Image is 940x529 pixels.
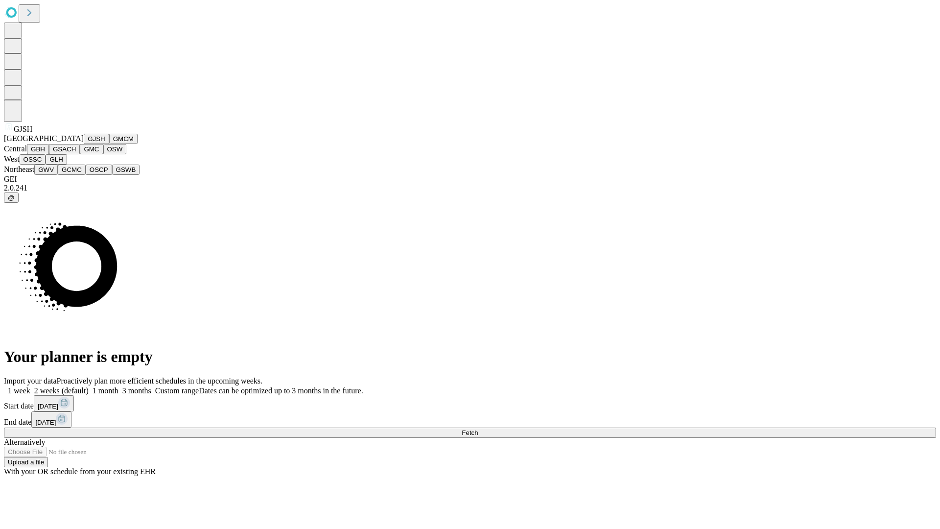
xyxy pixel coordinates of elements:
[4,155,20,163] span: West
[57,377,262,385] span: Proactively plan more efficient schedules in the upcoming weeks.
[49,144,80,154] button: GSACH
[84,134,109,144] button: GJSH
[4,165,34,173] span: Northeast
[103,144,127,154] button: OSW
[4,377,57,385] span: Import your data
[122,386,151,395] span: 3 months
[112,165,140,175] button: GSWB
[34,165,58,175] button: GWV
[31,411,71,428] button: [DATE]
[199,386,363,395] span: Dates can be optimized up to 3 months in the future.
[4,428,936,438] button: Fetch
[27,144,49,154] button: GBH
[109,134,138,144] button: GMCM
[4,411,936,428] div: End date
[4,457,48,467] button: Upload a file
[4,175,936,184] div: GEI
[80,144,103,154] button: GMC
[58,165,86,175] button: GCMC
[4,184,936,192] div: 2.0.241
[462,429,478,436] span: Fetch
[86,165,112,175] button: OSCP
[93,386,118,395] span: 1 month
[4,395,936,411] div: Start date
[20,154,46,165] button: OSSC
[4,438,45,446] span: Alternatively
[38,403,58,410] span: [DATE]
[4,348,936,366] h1: Your planner is empty
[155,386,199,395] span: Custom range
[4,192,19,203] button: @
[34,386,89,395] span: 2 weeks (default)
[8,386,30,395] span: 1 week
[4,134,84,143] span: [GEOGRAPHIC_DATA]
[35,419,56,426] span: [DATE]
[34,395,74,411] button: [DATE]
[46,154,67,165] button: GLH
[4,144,27,153] span: Central
[14,125,32,133] span: GJSH
[8,194,15,201] span: @
[4,467,156,476] span: With your OR schedule from your existing EHR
